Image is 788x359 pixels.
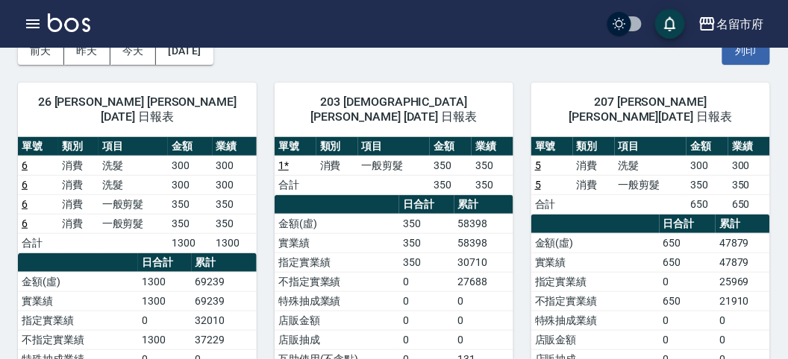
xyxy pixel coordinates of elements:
td: 0 [399,330,454,349]
td: 洗髮 [98,175,168,194]
td: 350 [168,194,212,214]
table: a dense table [531,137,770,215]
table: a dense table [275,137,513,195]
th: 業績 [213,137,257,156]
td: 一般剪髮 [98,194,168,214]
td: 一般剪髮 [98,214,168,233]
th: 累計 [454,195,513,215]
td: 指定實業績 [275,252,399,272]
td: 特殊抽成業績 [531,311,660,330]
th: 項目 [358,137,431,156]
td: 一般剪髮 [615,175,687,194]
a: 5 [535,159,541,171]
td: 消費 [58,194,98,214]
td: 350 [430,175,472,194]
td: 0 [716,330,770,349]
th: 日合計 [138,253,191,273]
td: 合計 [531,194,573,214]
td: 不指定實業績 [18,330,138,349]
th: 累計 [716,215,770,234]
td: 37229 [192,330,257,349]
td: 不指定實業績 [531,291,660,311]
td: 58398 [454,233,513,252]
button: 今天 [110,37,157,65]
td: 350 [399,233,454,252]
button: 列印 [722,37,770,65]
td: 650 [728,194,770,214]
td: 350 [399,252,454,272]
td: 0 [454,291,513,311]
td: 0 [660,330,716,349]
th: 單號 [18,137,58,156]
td: 69239 [192,291,257,311]
td: 消費 [58,214,98,233]
td: 特殊抽成業績 [275,291,399,311]
a: 6 [22,179,28,191]
button: save [655,9,685,39]
td: 350 [728,175,770,194]
td: 58398 [454,214,513,233]
td: 300 [728,156,770,175]
td: 金額(虛) [275,214,399,233]
td: 實業績 [275,233,399,252]
td: 30710 [454,252,513,272]
td: 300 [213,156,257,175]
td: 0 [138,311,191,330]
td: 350 [213,194,257,214]
td: 洗髮 [98,156,168,175]
button: 名留市府 [692,9,770,39]
th: 單號 [275,137,316,156]
td: 0 [454,311,513,330]
td: 350 [213,214,257,233]
td: 350 [168,214,212,233]
div: 名留市府 [716,15,764,34]
td: 300 [687,156,728,175]
th: 金額 [430,137,472,156]
th: 項目 [98,137,168,156]
td: 洗髮 [615,156,687,175]
td: 1300 [213,233,257,252]
th: 類別 [573,137,615,156]
td: 一般剪髮 [358,156,431,175]
td: 1300 [138,291,191,311]
td: 32010 [192,311,257,330]
td: 47879 [716,252,770,272]
span: 203 [DEMOGRAPHIC_DATA] [PERSON_NAME] [DATE] 日報表 [293,95,495,124]
a: 5 [535,179,541,191]
td: 店販金額 [531,330,660,349]
td: 300 [213,175,257,194]
td: 消費 [573,175,615,194]
td: 0 [660,272,716,291]
td: 350 [472,175,513,194]
td: 消費 [316,156,358,175]
th: 業績 [472,137,513,156]
td: 0 [660,311,716,330]
td: 650 [660,252,716,272]
a: 6 [22,198,28,210]
a: 6 [22,159,28,171]
td: 金額(虛) [531,233,660,252]
td: 消費 [573,156,615,175]
td: 350 [399,214,454,233]
td: 650 [660,291,716,311]
td: 300 [168,156,212,175]
td: 300 [168,175,212,194]
td: 650 [687,194,728,214]
button: 前天 [18,37,64,65]
td: 350 [472,156,513,175]
th: 類別 [58,137,98,156]
td: 金額(虛) [18,272,138,291]
th: 類別 [316,137,358,156]
button: [DATE] [156,37,213,65]
a: 6 [22,217,28,229]
td: 0 [399,272,454,291]
td: 不指定實業績 [275,272,399,291]
td: 1300 [138,330,191,349]
td: 0 [454,330,513,349]
td: 0 [399,291,454,311]
th: 金額 [168,137,212,156]
th: 累計 [192,253,257,273]
td: 合計 [18,233,58,252]
td: 350 [687,175,728,194]
span: 207 [PERSON_NAME] [PERSON_NAME][DATE] 日報表 [549,95,752,124]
